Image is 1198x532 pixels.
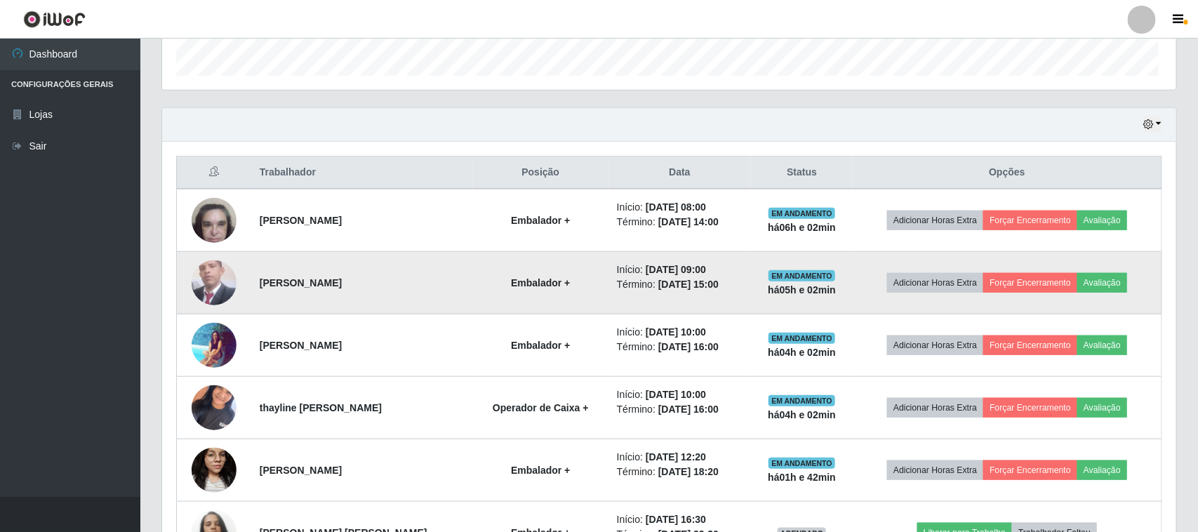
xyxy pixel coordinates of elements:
[983,273,1077,293] button: Forçar Encerramento
[768,222,836,233] strong: há 06 h e 02 min
[646,451,706,463] time: [DATE] 12:20
[887,335,983,355] button: Adicionar Horas Extra
[192,190,237,250] img: 1743993949303.jpeg
[853,157,1162,189] th: Opções
[658,279,719,290] time: [DATE] 15:00
[617,402,743,417] li: Término:
[617,215,743,230] li: Término:
[251,157,473,189] th: Trabalhador
[192,258,237,307] img: 1740078176473.jpeg
[260,215,342,226] strong: [PERSON_NAME]
[646,514,706,525] time: [DATE] 16:30
[983,398,1077,418] button: Forçar Encerramento
[768,458,835,469] span: EM ANDAMENTO
[260,340,342,351] strong: [PERSON_NAME]
[511,340,570,351] strong: Embalador +
[617,450,743,465] li: Início:
[260,402,382,413] strong: thayline [PERSON_NAME]
[887,398,983,418] button: Adicionar Horas Extra
[887,460,983,480] button: Adicionar Horas Extra
[1077,211,1127,230] button: Avaliação
[658,341,719,352] time: [DATE] 16:00
[23,11,86,28] img: CoreUI Logo
[646,326,706,338] time: [DATE] 10:00
[617,387,743,402] li: Início:
[768,347,836,358] strong: há 04 h e 02 min
[1077,398,1127,418] button: Avaliação
[511,215,570,226] strong: Embalador +
[1077,335,1127,355] button: Avaliação
[983,211,1077,230] button: Forçar Encerramento
[768,208,835,219] span: EM ANDAMENTO
[192,440,237,500] img: 1729691026588.jpeg
[1077,460,1127,480] button: Avaliação
[768,284,836,295] strong: há 05 h e 02 min
[260,277,342,288] strong: [PERSON_NAME]
[617,200,743,215] li: Início:
[658,216,719,227] time: [DATE] 14:00
[646,389,706,400] time: [DATE] 10:00
[768,270,835,281] span: EM ANDAMENTO
[511,465,570,476] strong: Embalador +
[493,402,589,413] strong: Operador de Caixa +
[646,264,706,275] time: [DATE] 09:00
[617,325,743,340] li: Início:
[511,277,570,288] strong: Embalador +
[617,277,743,292] li: Término:
[768,409,836,420] strong: há 04 h e 02 min
[1077,273,1127,293] button: Avaliação
[768,472,836,483] strong: há 01 h e 42 min
[617,512,743,527] li: Início:
[617,340,743,354] li: Término:
[473,157,608,189] th: Posição
[983,335,1077,355] button: Forçar Encerramento
[260,465,342,476] strong: [PERSON_NAME]
[658,404,719,415] time: [DATE] 16:00
[768,395,835,406] span: EM ANDAMENTO
[658,466,719,477] time: [DATE] 18:20
[617,465,743,479] li: Término:
[617,262,743,277] li: Início:
[887,211,983,230] button: Adicionar Horas Extra
[646,201,706,213] time: [DATE] 08:00
[768,333,835,344] span: EM ANDAMENTO
[887,273,983,293] button: Adicionar Horas Extra
[192,322,237,368] img: 1748991397943.jpeg
[608,157,751,189] th: Data
[751,157,853,189] th: Status
[983,460,1077,480] button: Forçar Encerramento
[192,378,237,437] img: 1742385063633.jpeg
